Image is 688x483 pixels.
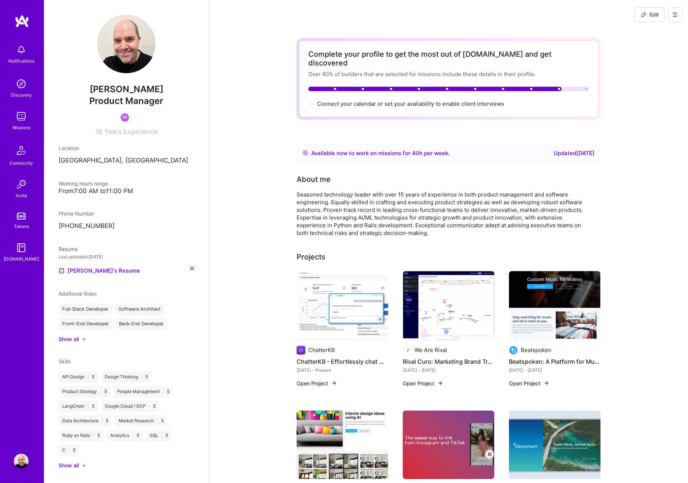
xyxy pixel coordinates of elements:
div: Design Thinking 5 [101,371,152,383]
img: Company logo [403,346,412,355]
div: [DATE] - Present [297,366,388,374]
div: Show all [59,336,79,343]
div: Analytics 5 [107,430,143,441]
div: LangChain 5 [59,400,98,412]
img: Rival Curo: Marketing Brand Tracker using Share of Search [403,271,494,340]
img: arrow-right [331,380,337,386]
span: [PERSON_NAME] [59,84,194,95]
div: Tokens [14,222,29,230]
span: Product Manager [89,96,163,106]
div: Over 80% of builders that are selected for missions include these details in their profile. [308,70,589,78]
img: arrow-right [437,380,443,386]
span: Skills [59,358,71,364]
button: Edit [635,7,665,22]
div: From 7:00 AM to 11:00 PM [59,187,194,195]
div: ChatterKB [308,346,335,354]
div: Available now to work on missions for h per week . [311,149,450,158]
img: Resume [59,268,64,274]
div: Invite [16,192,27,199]
div: Show all [59,462,79,469]
div: Beatspoken [521,346,551,354]
div: Software Architect [115,303,164,315]
span: | [88,403,89,409]
div: [DATE] - [DATE] [509,366,600,374]
span: | [157,418,158,424]
span: | [88,374,89,380]
span: | [161,433,163,438]
div: Google Cloud / GCP 5 [101,400,159,412]
div: [DATE] - [DATE] [403,366,494,374]
div: Projects [297,251,326,262]
div: Missions [12,124,30,131]
img: User Avatar [14,454,29,468]
div: SQL 5 [146,430,172,441]
img: guide book [14,240,29,255]
div: Notifications [8,57,34,65]
div: Product Strategy 5 [59,386,111,397]
button: Open Project [509,379,549,387]
div: Discovery [11,91,32,99]
div: Ruby on Rails 5 [59,430,104,441]
span: | [163,389,164,394]
h4: Rival Curo: Marketing Brand Tracker using Share of Search [403,357,494,366]
span: Additional Roles [59,291,97,297]
img: Been on Mission [120,113,129,122]
div: Last uploaded: [DATE] [59,253,194,261]
img: Ideastream: AI/ML FinTech Platform for Trading Ideas [509,411,600,479]
a: User Avatar [12,454,30,468]
img: Beatspoken: A Platform for Musicians and Video Creators [509,271,600,340]
i: icon Close [190,266,194,270]
span: | [100,389,101,394]
div: C 5 [59,444,79,456]
div: Complete your profile to get the most out of [DOMAIN_NAME] and get discovered [308,50,589,67]
img: ChatterKB - Effortlessly chat with your files, using AI, and create actionable dashboards. [297,271,388,340]
img: tokens [17,213,26,220]
img: bell [14,42,29,57]
div: Data Architecture 5 [59,415,112,427]
a: [PERSON_NAME]'s Resume [59,266,140,275]
p: [GEOGRAPHIC_DATA], [GEOGRAPHIC_DATA] [59,156,194,165]
h4: Beatspoken: A Platform for Musicians and Video Creators [509,357,600,366]
div: API Design 5 [59,371,98,383]
div: Updated [DATE] [554,149,595,158]
span: Edit [641,11,659,18]
span: Resume [59,246,78,252]
div: People Management 5 [114,386,173,397]
span: | [101,418,103,424]
span: | [68,447,70,453]
span: Phone Number [59,210,94,217]
span: Working hours range [59,180,108,187]
span: Connect your calendar or set your availability to enable client interviews [317,100,504,107]
img: Community [12,142,30,159]
div: Location [59,144,194,152]
span: | [141,374,142,380]
div: Back-End Developer [115,318,167,330]
img: logo [15,15,29,28]
img: User Avatar [97,15,156,73]
span: | [149,403,150,409]
div: About me [297,174,331,185]
img: Invite [14,177,29,192]
img: Revolutionizing Interior Design with AI: CoolAIid [297,411,388,479]
h4: ChatterKB - Effortlessly chat with your files, using AI, and create actionable dashboards. [297,357,388,366]
button: Open Project [297,379,337,387]
img: arrow-right [543,380,549,386]
div: Seasoned technology leader with over 15 years of experience in both product management and softwa... [297,191,590,237]
div: Community [10,159,33,167]
div: Market Research 5 [115,415,167,427]
span: 40 [412,150,419,157]
span: Years Experience [104,128,158,135]
img: Piclinq.com: QR Codes for Instagram [403,411,494,479]
span: | [93,433,94,438]
div: We Are Rival [414,346,447,354]
span: | [132,433,134,438]
img: Availability [302,150,308,156]
img: discovery [14,76,29,91]
p: [PHONE_NUMBER] [59,222,194,231]
img: Company logo [297,346,305,355]
div: Front-End Developer [59,318,112,330]
img: Company logo [509,346,518,355]
img: teamwork [14,109,29,124]
div: [DOMAIN_NAME] [4,255,39,263]
span: 16 [95,128,102,135]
